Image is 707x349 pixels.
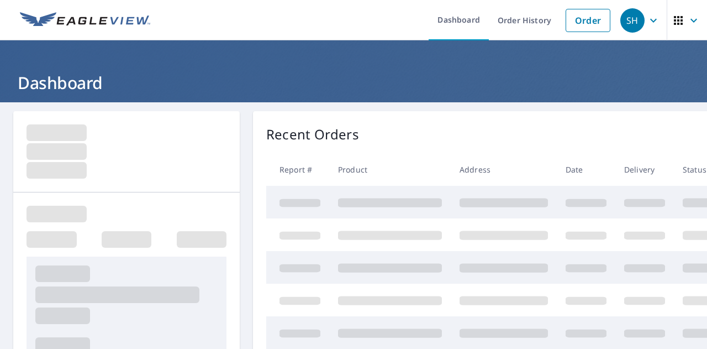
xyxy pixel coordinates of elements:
th: Report # [266,153,329,186]
th: Delivery [615,153,674,186]
p: Recent Orders [266,124,359,144]
th: Date [557,153,615,186]
a: Order [566,9,610,32]
h1: Dashboard [13,71,694,94]
th: Product [329,153,451,186]
th: Address [451,153,557,186]
div: SH [620,8,645,33]
img: EV Logo [20,12,150,29]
